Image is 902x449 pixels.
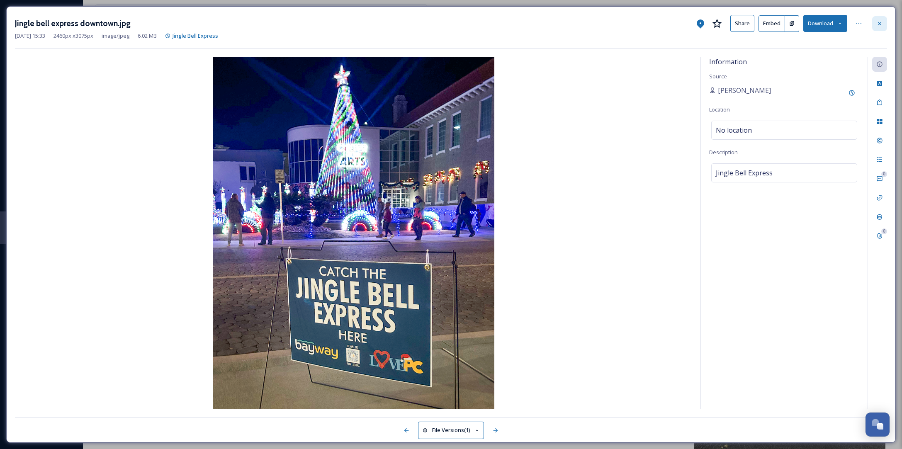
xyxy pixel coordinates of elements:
[709,57,747,66] span: Information
[138,32,157,40] span: 6.02 MB
[15,32,45,40] span: [DATE] 15:33
[881,228,887,234] div: 0
[709,106,730,113] span: Location
[53,32,93,40] span: 2460 px x 3075 px
[173,32,218,39] span: Jingle Bell Express
[730,15,754,32] button: Share
[803,15,847,32] button: Download
[881,171,887,177] div: 0
[716,125,752,135] span: No location
[102,32,129,40] span: image/jpeg
[709,73,727,80] span: Source
[716,168,773,178] span: Jingle Bell Express
[15,57,692,409] img: Jingle%20bell%20express%20downtown.jpg
[718,85,771,95] span: [PERSON_NAME]
[866,413,890,437] button: Open Chat
[15,17,131,29] h3: Jingle bell express downtown.jpg
[418,422,484,439] button: File Versions(1)
[759,15,785,32] button: Embed
[709,148,738,156] span: Description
